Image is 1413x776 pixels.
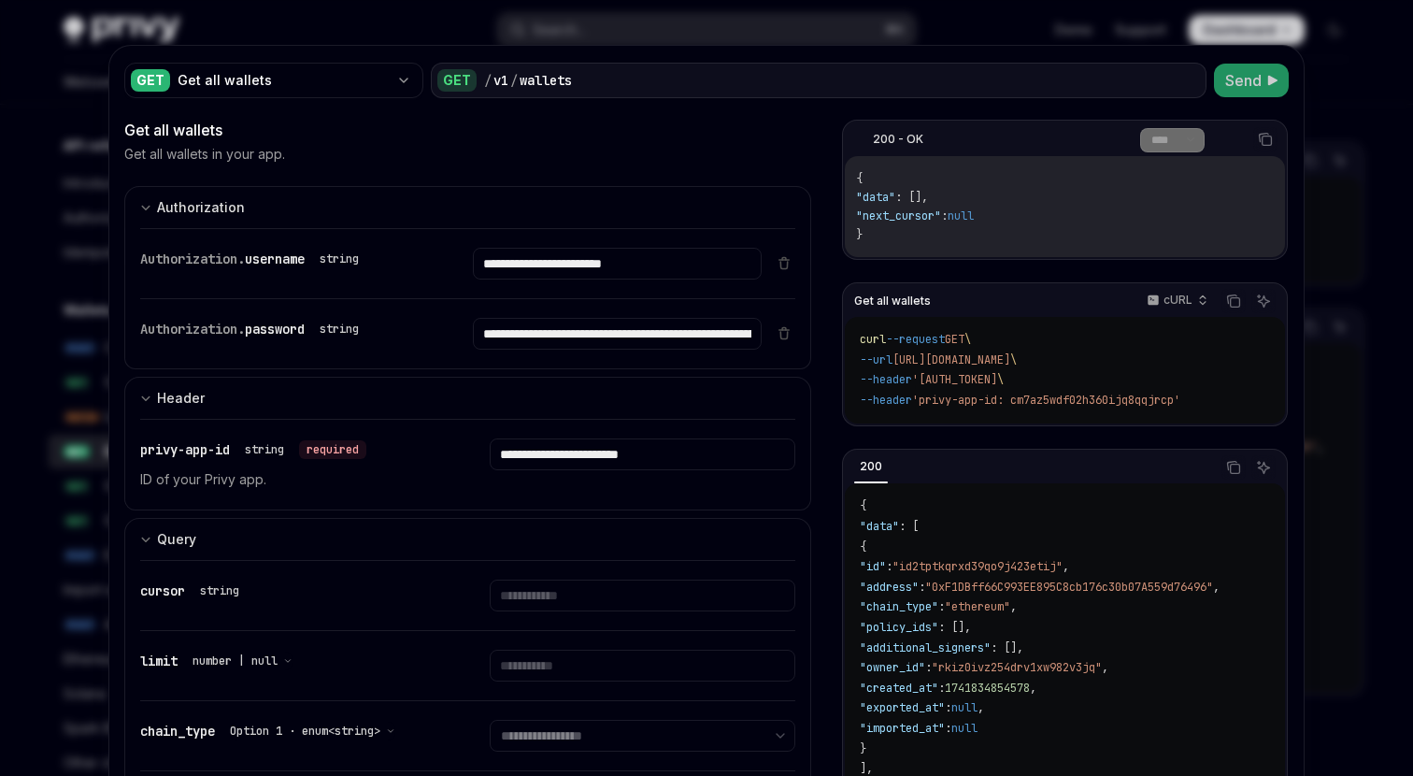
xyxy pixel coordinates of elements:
button: Delete item [773,255,795,270]
div: Authorization [157,196,245,219]
div: Authorization.username [140,248,366,270]
span: "exported_at" [860,700,945,715]
span: Send [1225,69,1262,92]
span: limit [140,653,178,669]
span: password [245,321,305,338]
div: required [299,440,366,459]
span: : [938,599,945,614]
div: chain_type [140,720,403,742]
span: "id" [860,559,886,574]
span: } [856,227,863,242]
span: Get all wallets [854,294,931,309]
span: \ [1010,352,1017,367]
div: Get all wallets [124,119,811,141]
span: --url [860,352,892,367]
span: , [1063,559,1069,574]
span: null [951,700,978,715]
div: GET [437,69,477,92]
span: : [], [991,640,1023,655]
span: Authorization. [140,251,245,267]
span: '[AUTH_TOKEN] [912,372,997,387]
span: : [945,721,951,736]
span: "rkiz0ivz254drv1xw982v3jq" [932,660,1102,675]
span: : [886,559,892,574]
span: : [], [938,620,971,635]
span: null [948,208,974,223]
span: : [945,700,951,715]
button: Ask AI [1251,289,1276,313]
div: / [484,71,492,90]
div: 200 - OK [873,132,923,147]
span: , [978,700,984,715]
span: { [856,171,863,186]
span: [URL][DOMAIN_NAME] [892,352,1010,367]
span: , [1010,599,1017,614]
select: Select response section [1140,128,1205,152]
span: "next_cursor" [856,208,941,223]
span: ], [860,761,873,776]
span: privy-app-id [140,441,230,458]
span: "data" [860,519,899,534]
span: { [860,539,866,554]
span: "ethereum" [945,599,1010,614]
span: Option 1 · enum<string> [230,724,380,739]
span: chain_type [140,723,215,740]
button: Expand input section [124,186,811,228]
div: Response content [845,156,1285,257]
button: Expand input section [124,377,811,419]
span: { [860,498,866,513]
span: "0xF1DBff66C993EE895C8cb176c30b07A559d76496" [925,580,1213,595]
p: cURL [1163,293,1192,308]
div: Query [157,528,196,551]
button: cURL [1136,285,1216,317]
span: null [951,721,978,736]
button: number | null [193,652,293,670]
div: GET [131,69,170,92]
span: Authorization. [140,321,245,338]
span: --header [860,372,912,387]
div: v1 [493,71,508,90]
a: Download response file [1216,126,1242,152]
span: number | null [193,654,278,668]
span: : [919,580,925,595]
span: "chain_type" [860,599,938,614]
div: Authorization.password [140,318,366,340]
input: Enter limit [490,650,794,682]
span: 1741834854578 [945,681,1030,696]
span: : [938,681,945,696]
span: cursor [140,582,185,599]
p: Get all wallets in your app. [124,145,285,164]
div: privy-app-id [140,438,366,461]
span: , [1102,660,1108,675]
input: Enter username [473,248,761,280]
span: "owner_id" [860,660,925,675]
div: cursor [140,580,247,602]
span: 'privy-app-id: cm7az5wdf02h360ijq8qqjrcp' [912,393,1180,408]
span: \ [964,332,971,347]
span: \ [997,372,1004,387]
button: Send [1214,64,1289,97]
span: GET [945,332,964,347]
span: "address" [860,580,919,595]
div: Get all wallets [178,71,389,90]
span: , [1030,681,1036,696]
span: --request [886,332,945,347]
button: Option 1 · enum<string> [230,722,395,740]
div: Header [157,387,205,410]
div: limit [140,650,300,672]
span: "additional_signers" [860,640,991,655]
span: username [245,251,305,267]
div: 200 [854,455,888,478]
span: "created_at" [860,681,938,696]
input: Enter privy-app-id [490,438,794,470]
span: "id2tptkqrxd39qo9j423etij" [892,559,1063,574]
select: Select chain_type [490,720,794,752]
span: : [925,660,932,675]
button: Ask AI [1251,455,1276,480]
button: Copy the contents from the code block [1253,127,1277,151]
div: wallets [520,71,572,90]
span: "imported_at" [860,721,945,736]
span: --header [860,393,912,408]
button: GETGet all wallets [124,61,423,100]
span: : [941,208,948,223]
